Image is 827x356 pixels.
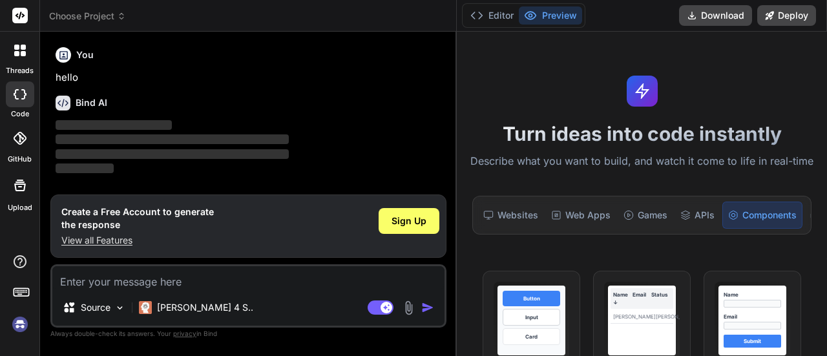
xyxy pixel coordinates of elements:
[503,309,560,326] div: Input
[173,330,196,337] span: privacy
[651,291,671,306] div: Status
[519,6,582,25] button: Preview
[81,301,110,314] p: Source
[465,153,819,170] p: Describe what you want to build, and watch it come to life in real-time
[56,70,444,85] p: hello
[503,328,560,345] div: Card
[516,282,564,293] span: View Prompt
[465,6,519,25] button: Editor
[8,154,32,165] label: GitHub
[724,313,781,320] div: Email
[478,202,543,229] div: Websites
[546,202,616,229] div: Web Apps
[56,163,114,173] span: ‌
[8,202,32,213] label: Upload
[613,313,656,320] div: [PERSON_NAME]
[9,313,31,335] img: signin
[76,48,94,61] h6: You
[737,282,785,293] span: View Prompt
[618,202,673,229] div: Games
[675,202,720,229] div: APIs
[633,291,652,306] div: Email
[392,215,426,227] span: Sign Up
[139,301,152,314] img: Claude 4 Sonnet
[56,134,289,144] span: ‌
[76,96,107,109] h6: Bind AI
[401,300,416,315] img: attachment
[465,122,819,145] h1: Turn ideas into code instantly
[722,202,802,229] div: Components
[6,65,34,76] label: threads
[11,109,29,120] label: code
[656,313,707,320] div: [PERSON_NAME]@...
[627,282,675,293] span: View Prompt
[421,301,434,314] img: icon
[757,5,816,26] button: Deploy
[50,328,446,340] p: Always double-check its answers. Your in Bind
[56,149,289,159] span: ‌
[61,205,214,231] h1: Create a Free Account to generate the response
[613,291,633,306] div: Name ↓
[503,291,560,306] div: Button
[61,234,214,247] p: View all Features
[49,10,126,23] span: Choose Project
[724,335,781,348] div: Submit
[157,301,253,314] p: [PERSON_NAME] 4 S..
[56,120,172,130] span: ‌
[679,5,752,26] button: Download
[114,302,125,313] img: Pick Models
